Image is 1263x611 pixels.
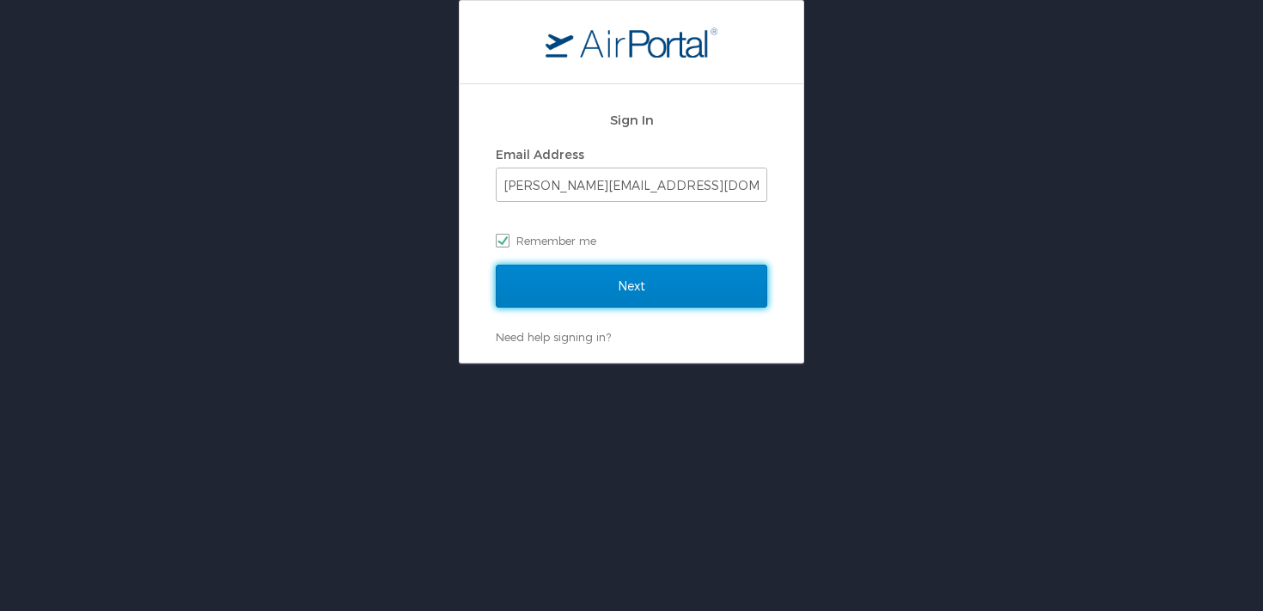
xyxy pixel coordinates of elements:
[496,265,767,308] input: Next
[496,147,584,162] label: Email Address
[496,330,611,344] a: Need help signing in?
[546,27,717,58] img: logo
[496,228,767,254] label: Remember me
[496,110,767,130] h2: Sign In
